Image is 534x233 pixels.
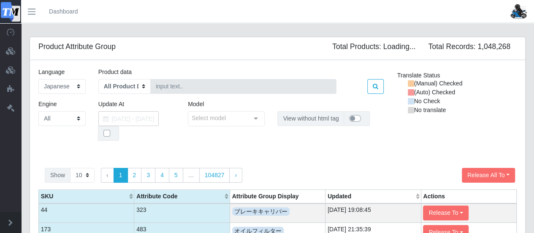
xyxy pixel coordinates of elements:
span: No Check [414,97,440,106]
a: 173 [41,226,51,233]
div: View without html tag [277,111,344,126]
img: admin@bootstrapmaster.com [509,4,528,19]
input: input text.. [150,79,337,94]
img: japan.webike.net Logo [1,2,20,22]
a: Go to page 104827 [199,168,230,183]
span: Select model [192,114,226,123]
button: Release All To [462,168,515,183]
h5: Total Records: 1,048,268 [422,42,517,51]
div: Actions [423,192,514,201]
a: Go to page 4 [155,168,169,183]
h6: Model [188,101,265,108]
td: 323 [134,203,230,223]
div: SKU [41,192,128,201]
div: Updated [328,192,415,201]
div: Attribute Group Display [232,192,323,201]
a: Go to page 1 [114,168,128,183]
a: Go to page 2 [127,168,142,183]
h6: Translate Status [397,72,504,79]
span: (Auto) Checked [414,88,455,97]
a: Go to page 5 [169,168,183,183]
h6: Update At [98,101,175,108]
a: Go to page 3 [141,168,155,183]
span: No translate [414,106,446,115]
h6: Product data [98,69,146,76]
a: Go to next page [229,168,242,183]
h5: Product Attribute Group [38,42,116,51]
h6: Language [38,69,86,76]
h5: Total Products: Loading... [326,42,422,51]
a: Dashboard [49,7,78,16]
td: [DATE] 19:08:45 [325,203,421,223]
div: Attribute Code [136,192,224,201]
span: (Manual) Checked [414,79,462,88]
div: Show [45,168,70,183]
a: 44 [41,206,48,213]
a: ブレーキキャリパー [232,207,290,216]
nav: Pagination [101,168,265,183]
h6: Engine [38,101,86,108]
button: Release To [423,206,468,220]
